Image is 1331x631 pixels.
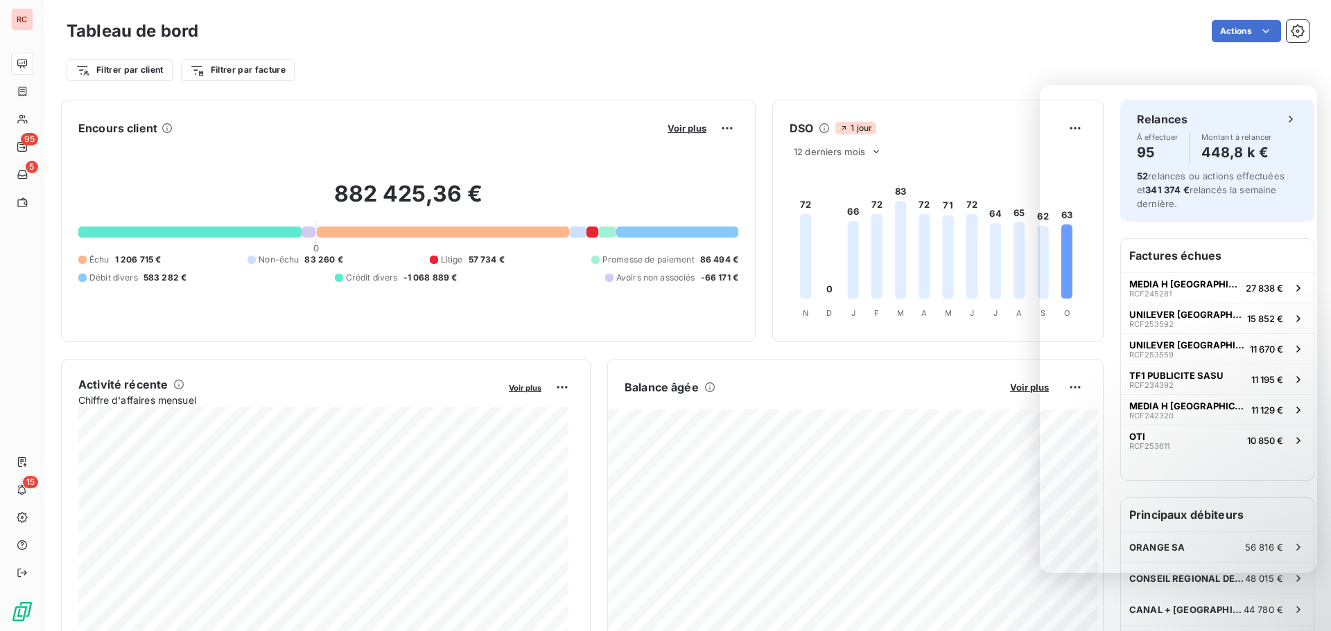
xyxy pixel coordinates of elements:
span: Avoirs non associés [616,272,695,284]
span: CANAL + [GEOGRAPHIC_DATA] [1129,604,1244,615]
span: 48 015 € [1245,573,1283,584]
span: 1 jour [835,122,876,134]
h6: Encours client [78,120,157,136]
tspan: D [826,308,832,318]
span: 57 734 € [469,254,505,266]
span: Litige [441,254,463,266]
tspan: J [993,308,998,318]
tspan: J [970,308,974,318]
span: 5 [26,161,38,173]
span: 0 [313,242,319,254]
span: 95 [21,133,38,145]
div: RC [11,8,33,30]
tspan: M [897,308,904,318]
tspan: A [921,308,927,318]
h2: 882 425,36 € [78,180,738,222]
tspan: J [851,308,855,318]
button: Filtrer par client [67,59,173,81]
button: Voir plus [663,122,711,134]
iframe: Intercom live chat [1284,584,1317,617]
span: CONSEIL REGIONAL DE LA [GEOGRAPHIC_DATA] [1129,573,1245,584]
iframe: Intercom live chat [1040,85,1317,573]
h3: Tableau de bord [67,19,198,44]
img: Logo LeanPay [11,601,33,623]
span: Voir plus [509,383,541,393]
span: -1 068 889 € [403,272,458,284]
h6: Balance âgée [625,379,699,396]
span: -66 171 € [701,272,738,284]
span: 15 [23,476,38,488]
span: 12 derniers mois [794,146,865,157]
h6: DSO [790,120,813,136]
button: Voir plus [505,381,546,393]
tspan: A [1016,308,1022,318]
span: Voir plus [1010,382,1049,393]
tspan: F [874,308,879,318]
span: 83 260 € [304,254,342,266]
h6: Activité récente [78,376,168,393]
tspan: N [803,308,808,318]
span: 583 282 € [143,272,186,284]
span: Non-échu [259,254,299,266]
span: Crédit divers [346,272,398,284]
span: Débit divers [89,272,138,284]
span: Échu [89,254,110,266]
button: Filtrer par facture [181,59,295,81]
span: 44 780 € [1244,604,1283,615]
button: Voir plus [1006,381,1053,393]
span: Chiffre d'affaires mensuel [78,393,499,407]
span: 1 206 715 € [115,254,162,266]
button: Actions [1212,20,1281,42]
span: Voir plus [668,123,706,134]
span: Promesse de paiement [602,254,695,266]
tspan: M [945,308,952,318]
span: 86 494 € [700,254,738,266]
